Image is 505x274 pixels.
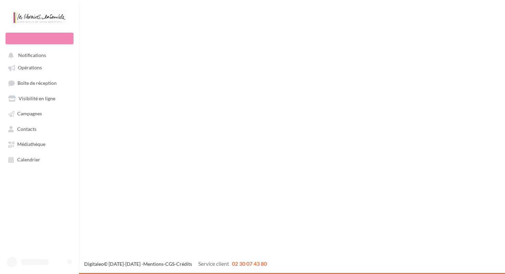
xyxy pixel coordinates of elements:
a: Contacts [4,123,75,135]
span: Médiathèque [17,141,45,147]
span: Calendrier [17,157,40,162]
span: Notifications [18,52,46,58]
a: Mentions [143,261,164,267]
span: Campagnes [17,111,42,117]
a: Calendrier [4,153,75,165]
a: Campagnes [4,107,75,119]
a: Médiathèque [4,138,75,150]
span: 02 30 07 43 80 [232,260,267,267]
span: Contacts [17,126,36,132]
a: Crédits [176,261,192,267]
span: © [DATE]-[DATE] - - - [84,261,267,267]
span: Boîte de réception [18,80,57,86]
span: Opérations [18,65,42,71]
span: Service client [198,260,229,267]
span: Visibilité en ligne [19,95,55,101]
div: Nouvelle campagne [5,33,74,44]
a: Opérations [4,61,75,73]
a: Digitaleo [84,261,104,267]
a: CGS [165,261,175,267]
a: Boîte de réception [4,77,75,89]
a: Visibilité en ligne [4,92,75,104]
